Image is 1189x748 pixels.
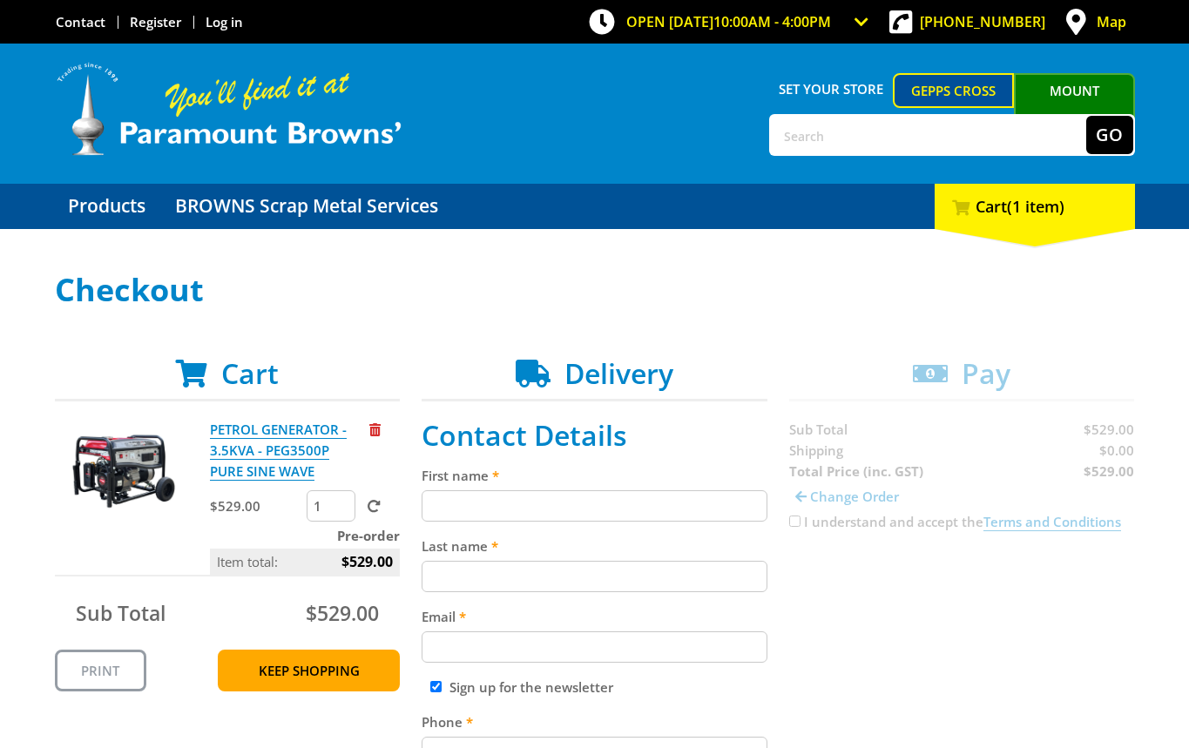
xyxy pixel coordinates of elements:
[221,354,279,392] span: Cart
[449,678,613,696] label: Sign up for the newsletter
[422,536,767,556] label: Last name
[564,354,673,392] span: Delivery
[55,273,1135,307] h1: Checkout
[422,419,767,452] h2: Contact Details
[306,599,379,627] span: $529.00
[206,13,243,30] a: Log in
[422,711,767,732] label: Phone
[55,650,146,691] a: Print
[422,465,767,486] label: First name
[369,421,381,438] a: Remove from cart
[626,12,831,31] span: OPEN [DATE]
[55,61,403,158] img: Paramount Browns'
[422,606,767,627] label: Email
[422,561,767,592] input: Please enter your last name.
[713,12,831,31] span: 10:00am - 4:00pm
[422,490,767,522] input: Please enter your first name.
[1014,73,1135,139] a: Mount [PERSON_NAME]
[55,184,159,229] a: Go to the Products page
[341,549,393,575] span: $529.00
[210,549,400,575] p: Item total:
[771,116,1086,154] input: Search
[893,73,1014,108] a: Gepps Cross
[162,184,451,229] a: Go to the BROWNS Scrap Metal Services page
[769,73,894,104] span: Set your store
[56,13,105,30] a: Go to the Contact page
[130,13,181,30] a: Go to the registration page
[210,525,400,546] p: Pre-order
[422,631,767,663] input: Please enter your email address.
[1086,116,1133,154] button: Go
[218,650,400,691] a: Keep Shopping
[935,184,1135,229] div: Cart
[76,599,166,627] span: Sub Total
[210,421,347,481] a: PETROL GENERATOR - 3.5KVA - PEG3500P PURE SINE WAVE
[1007,196,1064,217] span: (1 item)
[210,495,303,516] p: $529.00
[71,419,176,523] img: PETROL GENERATOR - 3.5KVA - PEG3500P PURE SINE WAVE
